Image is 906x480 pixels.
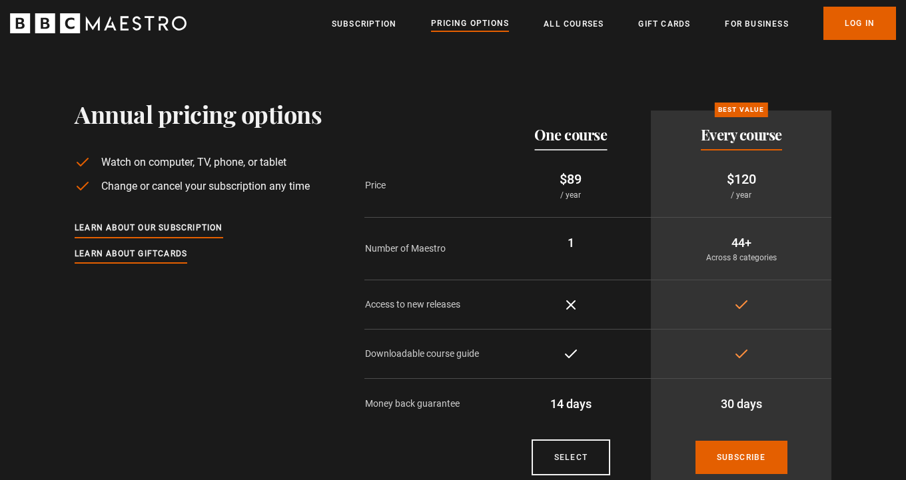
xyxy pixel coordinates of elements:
[365,178,490,192] p: Price
[544,17,604,31] a: All Courses
[502,189,641,201] p: / year
[695,441,787,474] a: Subscribe
[701,126,782,142] h2: Every course
[502,169,641,189] p: $89
[10,13,187,33] svg: BBC Maestro
[75,221,223,236] a: Learn about our subscription
[725,17,788,31] a: For business
[431,17,509,31] a: Pricing Options
[502,234,641,252] p: 1
[75,100,322,128] h1: Annual pricing options
[662,189,821,201] p: / year
[532,439,610,475] a: Courses
[714,103,767,117] p: Best value
[75,247,187,262] a: Learn about giftcards
[75,178,322,194] li: Change or cancel your subscription any time
[332,17,396,31] a: Subscription
[534,126,607,142] h2: One course
[365,242,490,256] p: Number of Maestro
[332,7,896,40] nav: Primary
[662,169,821,189] p: $120
[365,397,490,411] p: Money back guarantee
[662,234,821,252] p: 44+
[502,395,641,413] p: 14 days
[823,7,896,40] a: Log In
[365,347,490,361] p: Downloadable course guide
[638,17,690,31] a: Gift Cards
[662,395,821,413] p: 30 days
[662,252,821,264] p: Across 8 categories
[365,298,490,312] p: Access to new releases
[75,154,322,170] li: Watch on computer, TV, phone, or tablet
